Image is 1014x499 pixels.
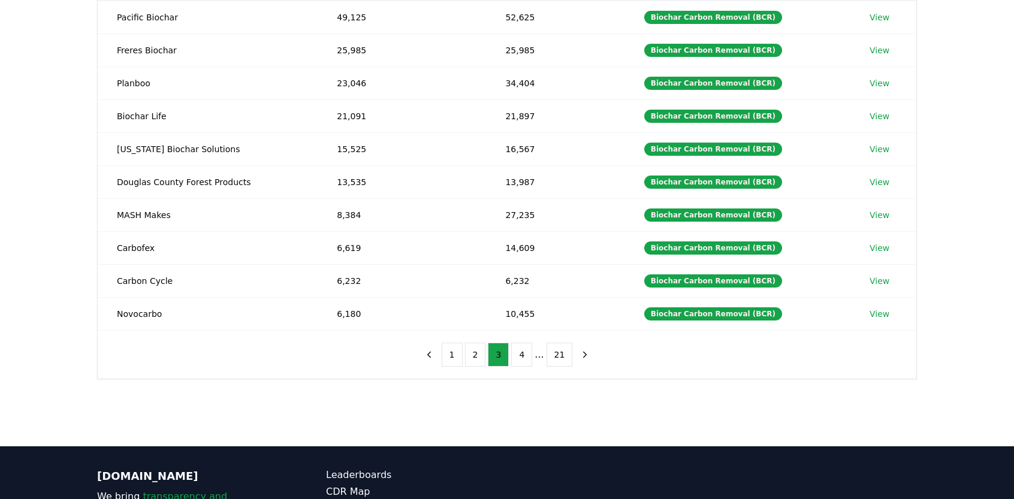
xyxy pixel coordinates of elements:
[486,231,624,264] td: 14,609
[644,44,782,57] div: Biochar Carbon Removal (BCR)
[98,34,318,66] td: Freres Biochar
[486,34,624,66] td: 25,985
[318,165,486,198] td: 13,535
[870,308,889,320] a: View
[870,11,889,23] a: View
[870,209,889,221] a: View
[644,208,782,222] div: Biochar Carbon Removal (BCR)
[98,297,318,330] td: Novocarbo
[98,264,318,297] td: Carbon Cycle
[98,165,318,198] td: Douglas County Forest Products
[486,198,624,231] td: 27,235
[644,274,782,288] div: Biochar Carbon Removal (BCR)
[442,343,463,367] button: 1
[318,198,486,231] td: 8,384
[486,297,624,330] td: 10,455
[870,242,889,254] a: View
[870,176,889,188] a: View
[870,77,889,89] a: View
[644,11,782,24] div: Biochar Carbon Removal (BCR)
[318,231,486,264] td: 6,619
[870,110,889,122] a: View
[486,132,624,165] td: 16,567
[98,198,318,231] td: MASH Makes
[326,485,507,499] a: CDR Map
[535,347,544,362] li: ...
[98,99,318,132] td: Biochar Life
[870,275,889,287] a: View
[644,241,782,255] div: Biochar Carbon Removal (BCR)
[488,343,509,367] button: 3
[318,297,486,330] td: 6,180
[326,468,507,482] a: Leaderboards
[419,343,439,367] button: previous page
[97,468,278,485] p: [DOMAIN_NAME]
[870,143,889,155] a: View
[644,176,782,189] div: Biochar Carbon Removal (BCR)
[511,343,532,367] button: 4
[644,110,782,123] div: Biochar Carbon Removal (BCR)
[644,307,782,320] div: Biochar Carbon Removal (BCR)
[98,132,318,165] td: [US_STATE] Biochar Solutions
[465,343,486,367] button: 2
[318,99,486,132] td: 21,091
[98,1,318,34] td: Pacific Biochar
[486,99,624,132] td: 21,897
[318,34,486,66] td: 25,985
[318,1,486,34] td: 49,125
[98,66,318,99] td: Planboo
[486,264,624,297] td: 6,232
[486,1,624,34] td: 52,625
[575,343,595,367] button: next page
[486,165,624,198] td: 13,987
[318,264,486,297] td: 6,232
[644,77,782,90] div: Biochar Carbon Removal (BCR)
[98,231,318,264] td: Carbofex
[486,66,624,99] td: 34,404
[318,66,486,99] td: 23,046
[644,143,782,156] div: Biochar Carbon Removal (BCR)
[547,343,573,367] button: 21
[870,44,889,56] a: View
[318,132,486,165] td: 15,525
